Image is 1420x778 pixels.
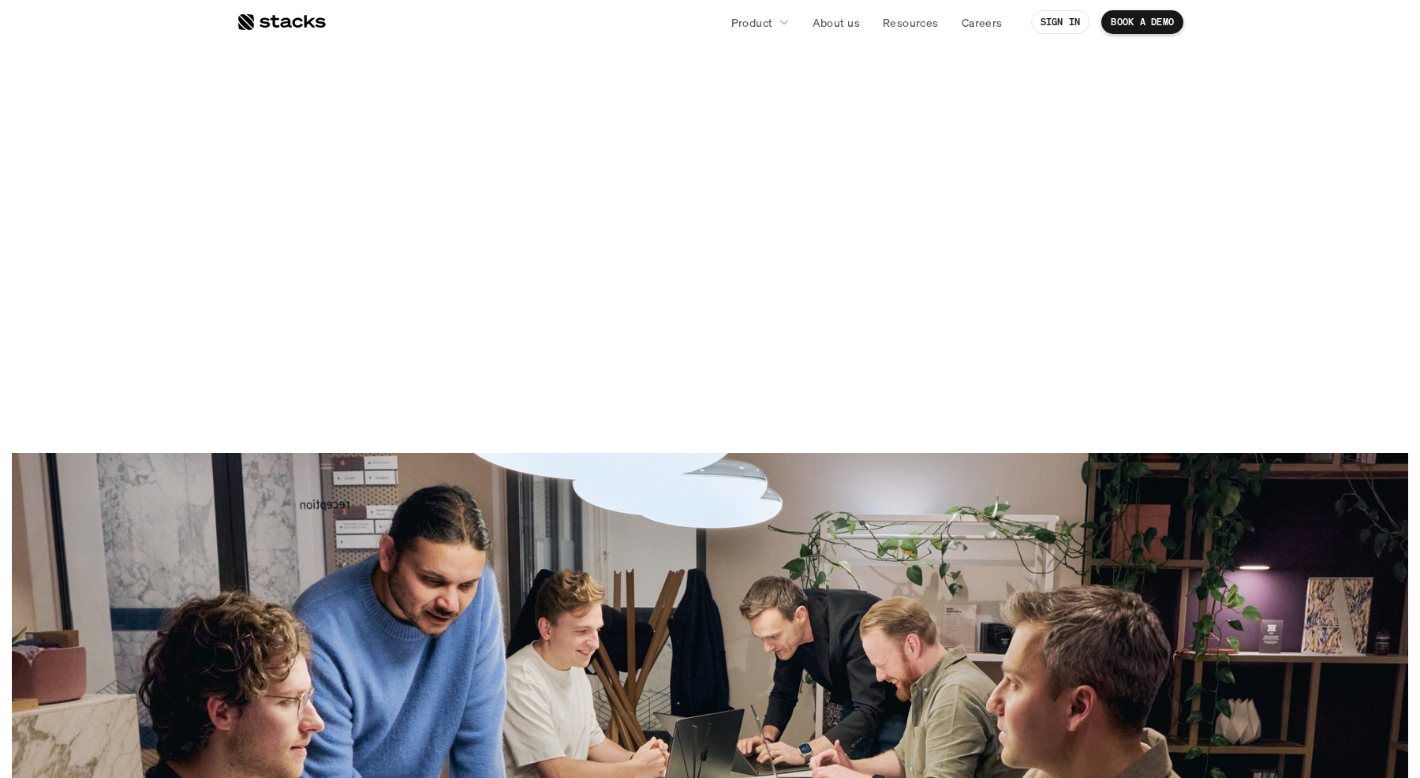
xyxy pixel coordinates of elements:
[962,14,1003,31] p: Careers
[1101,10,1183,34] a: BOOK A DEMO
[883,14,939,31] p: Resources
[630,379,790,418] a: SEE OPEN ROLES
[803,8,869,36] a: About us
[731,14,773,31] p: Product
[649,387,763,410] p: SEE OPEN ROLES
[1031,10,1090,34] a: SIGN IN
[513,287,906,360] p: We’re on a mission to help reinvent the financial close. And we’re looking for curious and innova...
[813,14,860,31] p: About us
[873,8,948,36] a: Resources
[1111,17,1174,28] p: BOOK A DEMO
[1041,17,1081,28] p: SIGN IN
[952,8,1012,36] a: Careers
[443,126,977,268] h1: Let’s redefine finance, together.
